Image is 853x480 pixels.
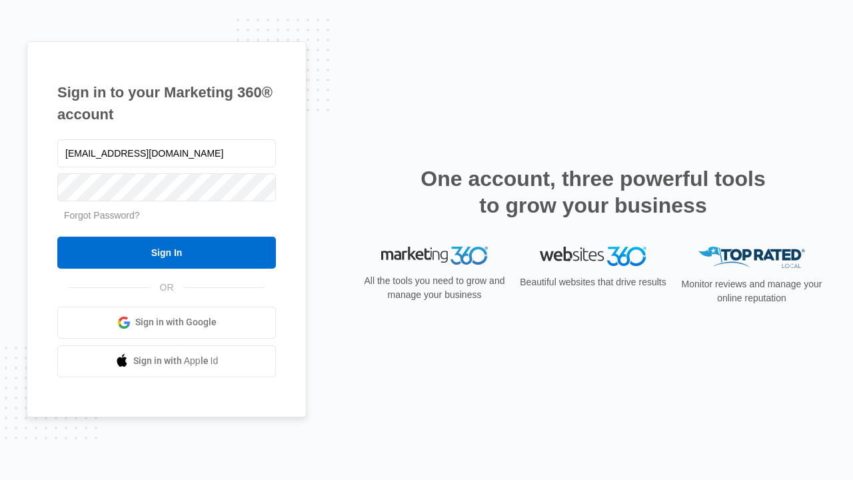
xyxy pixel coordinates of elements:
[518,275,668,289] p: Beautiful websites that drive results
[57,81,276,125] h1: Sign in to your Marketing 360® account
[151,281,183,295] span: OR
[417,165,770,219] h2: One account, three powerful tools to grow your business
[57,307,276,339] a: Sign in with Google
[381,247,488,265] img: Marketing 360
[57,139,276,167] input: Email
[540,247,646,266] img: Websites 360
[677,277,826,305] p: Monitor reviews and manage your online reputation
[698,247,805,269] img: Top Rated Local
[57,345,276,377] a: Sign in with Apple Id
[64,210,140,221] a: Forgot Password?
[57,237,276,269] input: Sign In
[135,315,217,329] span: Sign in with Google
[360,274,509,302] p: All the tools you need to grow and manage your business
[133,354,219,368] span: Sign in with Apple Id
